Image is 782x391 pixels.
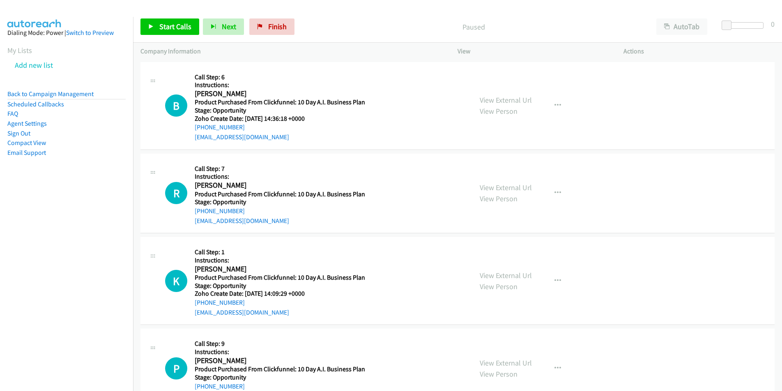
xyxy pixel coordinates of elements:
[480,194,517,203] a: View Person
[306,21,642,32] p: Paused
[480,106,517,116] a: View Person
[165,270,187,292] h1: K
[165,357,187,379] h1: P
[7,28,126,38] div: Dialing Mode: Power |
[195,198,365,206] h5: Stage: Opportunity
[195,340,365,348] h5: Call Step: 9
[195,172,365,181] h5: Instructions:
[195,299,245,306] a: [PHONE_NUMBER]
[480,271,532,280] a: View External Url
[222,22,236,31] span: Next
[195,73,365,81] h5: Call Step: 6
[195,308,289,316] a: [EMAIL_ADDRESS][DOMAIN_NAME]
[758,163,782,228] iframe: Resource Center
[195,190,365,198] h5: Product Purchased From Clickfunnel: 10 Day A.I. Business Plan
[165,182,187,204] div: The call is yet to be attempted
[195,115,365,123] h5: Zoho Create Date: [DATE] 14:36:18 +0000
[195,89,362,99] h2: [PERSON_NAME]
[195,282,365,290] h5: Stage: Opportunity
[195,373,365,382] h5: Stage: Opportunity
[165,182,187,204] h1: R
[249,18,294,35] a: Finish
[268,22,287,31] span: Finish
[195,274,365,282] h5: Product Purchased From Clickfunnel: 10 Day A.I. Business Plan
[771,18,775,30] div: 0
[480,95,532,105] a: View External Url
[195,290,365,298] h5: Zoho Create Date: [DATE] 14:09:29 +0000
[195,133,289,141] a: [EMAIL_ADDRESS][DOMAIN_NAME]
[195,248,365,256] h5: Call Step: 1
[165,270,187,292] div: The call is yet to be attempted
[7,129,30,137] a: Sign Out
[140,18,199,35] a: Start Calls
[195,98,365,106] h5: Product Purchased From Clickfunnel: 10 Day A.I. Business Plan
[195,256,365,264] h5: Instructions:
[15,60,53,70] a: Add new list
[7,120,47,127] a: Agent Settings
[480,183,532,192] a: View External Url
[7,46,32,55] a: My Lists
[140,46,443,56] p: Company Information
[656,18,707,35] button: AutoTab
[7,90,94,98] a: Back to Campaign Management
[165,357,187,379] div: The call is yet to be attempted
[7,149,46,156] a: Email Support
[159,22,191,31] span: Start Calls
[458,46,609,56] p: View
[7,139,46,147] a: Compact View
[195,106,365,115] h5: Stage: Opportunity
[195,382,245,390] a: [PHONE_NUMBER]
[195,81,365,89] h5: Instructions:
[480,358,532,368] a: View External Url
[195,356,362,366] h2: [PERSON_NAME]
[195,365,365,373] h5: Product Purchased From Clickfunnel: 10 Day A.I. Business Plan
[195,123,245,131] a: [PHONE_NUMBER]
[726,22,764,29] div: Delay between calls (in seconds)
[480,282,517,291] a: View Person
[195,264,362,274] h2: [PERSON_NAME]
[66,29,114,37] a: Switch to Preview
[203,18,244,35] button: Next
[195,217,289,225] a: [EMAIL_ADDRESS][DOMAIN_NAME]
[195,207,245,215] a: [PHONE_NUMBER]
[195,348,365,356] h5: Instructions:
[623,46,775,56] p: Actions
[195,165,365,173] h5: Call Step: 7
[195,181,362,190] h2: [PERSON_NAME]
[165,94,187,117] h1: B
[7,110,18,117] a: FAQ
[480,369,517,379] a: View Person
[7,100,64,108] a: Scheduled Callbacks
